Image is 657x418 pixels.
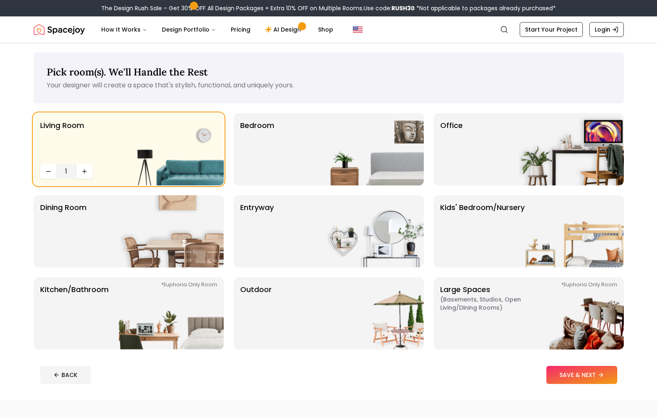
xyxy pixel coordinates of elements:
p: Living Room [40,120,84,161]
p: Dining Room [40,202,86,261]
button: How It Works [95,21,154,38]
button: SAVE & NEXT [546,366,617,384]
a: Login [589,22,624,37]
img: Office [519,113,624,185]
button: Decrease quantity [40,164,57,179]
nav: Main [95,21,340,38]
img: Dining Room [119,195,224,267]
a: Shop [311,21,340,38]
img: Kids' Bedroom/Nursery [519,195,624,267]
a: AI Design [259,21,310,38]
img: Living Room [119,113,224,185]
span: 1 [60,167,73,176]
p: Office [440,120,463,179]
a: Spacejoy [34,21,85,38]
button: Design Portfolio [155,21,223,38]
img: Bedroom [319,113,424,185]
p: Kitchen/Bathroom [40,284,109,343]
img: Outdoor [319,277,424,349]
span: ( Basements, Studios, Open living/dining rooms ) [440,295,543,312]
img: entryway [319,195,424,267]
img: Kitchen/Bathroom *Euphoria Only [119,277,224,349]
p: Outdoor [240,284,272,343]
button: BACK [40,366,91,384]
span: Pick room(s). We'll Handle the Rest [47,66,208,78]
span: *Not applicable to packages already purchased* [415,4,556,12]
a: Pricing [224,21,257,38]
p: Kids' Bedroom/Nursery [440,202,525,261]
img: Spacejoy Logo [34,21,85,38]
button: Increase quantity [76,164,93,179]
span: Use code: [364,4,415,12]
img: United States [353,25,363,34]
img: Large Spaces *Euphoria Only [519,277,624,349]
nav: Global [34,16,624,43]
p: Bedroom [240,120,274,179]
p: Large Spaces [440,284,543,343]
b: RUSH30 [391,4,415,12]
div: The Design Rush Sale – Get 30% OFF All Design Packages + Extra 10% OFF on Multiple Rooms. [101,4,556,12]
p: entryway [240,202,274,261]
a: Start Your Project [520,22,583,37]
p: Your designer will create a space that's stylish, functional, and uniquely yours. [47,80,611,90]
